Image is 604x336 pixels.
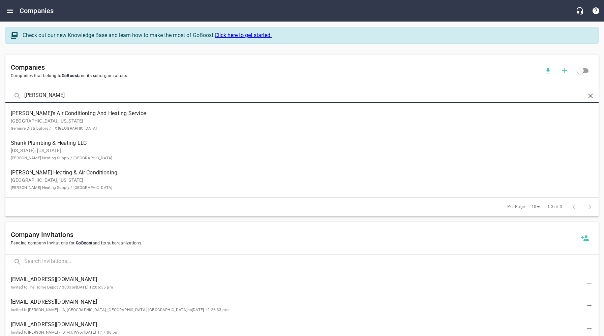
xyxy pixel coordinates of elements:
input: Search Companies... [24,89,580,103]
span: Pending company invitations for and its suborganizations. [11,240,577,247]
p: [US_STATE], [US_STATE] [11,147,582,161]
span: [PERSON_NAME] Heating & Air Conditioning [11,169,582,177]
h6: Companies [20,5,54,16]
span: Per Page: [507,204,526,210]
div: Check out our new Knowledge Base and learn how to make the most of GoBoost. [23,31,592,39]
span: Companies that belong to and its suborganizations. [11,73,540,79]
span: [PERSON_NAME]'s Air Conditioning And Heating Service [11,109,582,117]
small: [PERSON_NAME] Heating Supply / [GEOGRAPHIC_DATA] [11,156,112,160]
button: Add a new company [556,63,572,79]
button: Open drawer [2,3,18,19]
small: Invited to [PERSON_NAME] - ID, MT, WY on [DATE] 1:17:06 pm [11,330,118,335]
p: [GEOGRAPHIC_DATA], [US_STATE] [11,117,582,132]
h6: Company Invitations [11,229,577,240]
span: [EMAIL_ADDRESS][DOMAIN_NAME] [11,298,582,306]
small: Invited to [PERSON_NAME] - IA, [GEOGRAPHIC_DATA], [GEOGRAPHIC_DATA], [GEOGRAPHIC_DATA] on [DATE] ... [11,307,229,312]
span: GoBoost [74,241,92,245]
a: [PERSON_NAME] Heating & Air Conditioning[GEOGRAPHIC_DATA], [US_STATE][PERSON_NAME] Heating Supply... [5,165,599,195]
button: Support Portal [588,3,604,19]
h6: Companies [11,62,540,73]
button: Download companies [540,63,556,79]
small: Invited to The Home Depot / 3833 on [DATE] 12:06:55 pm [11,285,113,290]
small: Gemaire Distributors / TX [GEOGRAPHIC_DATA] [11,126,97,131]
span: 1-3 of 3 [547,204,562,210]
button: Invite a new company [577,230,593,246]
span: GoBoost [62,73,79,78]
a: Shank Plumbing & Heating LLC[US_STATE], [US_STATE][PERSON_NAME] Heating Supply / [GEOGRAPHIC_DATA] [5,135,599,165]
span: Click to view all companies [572,63,588,79]
small: [PERSON_NAME] Heating Supply / [GEOGRAPHIC_DATA] [11,185,112,190]
button: Live Chat [572,3,588,19]
button: Delete Invitation [581,298,597,314]
button: Delete Invitation [581,275,597,291]
span: Shank Plumbing & Heating LLC [11,139,582,147]
div: 10 [529,202,542,211]
input: Search Invitations... [24,255,599,269]
span: [EMAIL_ADDRESS][DOMAIN_NAME] [11,321,582,329]
p: [GEOGRAPHIC_DATA], [US_STATE] [11,177,582,191]
span: [EMAIL_ADDRESS][DOMAIN_NAME] [11,275,582,283]
a: Click here to get started. [215,32,272,38]
a: [PERSON_NAME]'s Air Conditioning And Heating Service[GEOGRAPHIC_DATA], [US_STATE]Gemaire Distribu... [5,106,599,135]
